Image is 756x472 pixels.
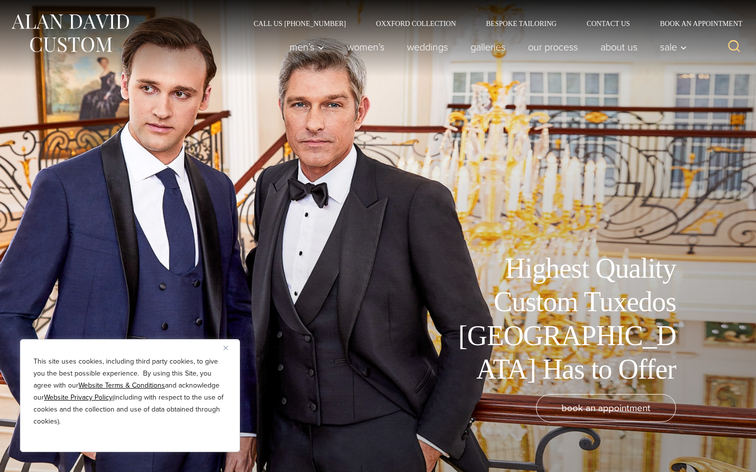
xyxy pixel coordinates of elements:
[361,20,471,27] a: Oxxford Collection
[451,252,676,386] h1: Highest Quality Custom Tuxedos [GEOGRAPHIC_DATA] Has to Offer
[660,42,687,52] span: Sale
[33,356,226,428] p: This site uses cookies, including third party cookies, to give you the best possible experience. ...
[238,20,361,27] a: Call Us [PHONE_NUMBER]
[536,394,676,422] a: book an appointment
[289,42,324,52] span: Men’s
[561,401,650,415] span: book an appointment
[722,35,746,59] button: View Search Form
[336,37,396,57] a: Women’s
[223,346,228,350] img: Close
[238,20,746,27] nav: Secondary Navigation
[44,392,112,403] a: Website Privacy Policy
[571,20,645,27] a: Contact Us
[589,37,649,57] a: About Us
[223,342,235,354] button: Close
[10,11,130,55] img: Alan David Custom
[78,380,165,391] a: Website Terms & Conditions
[517,37,589,57] a: Our Process
[471,20,571,27] a: Bespoke Tailoring
[459,37,517,57] a: Galleries
[396,37,459,57] a: weddings
[278,37,692,57] nav: Primary Navigation
[645,20,746,27] a: Book an Appointment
